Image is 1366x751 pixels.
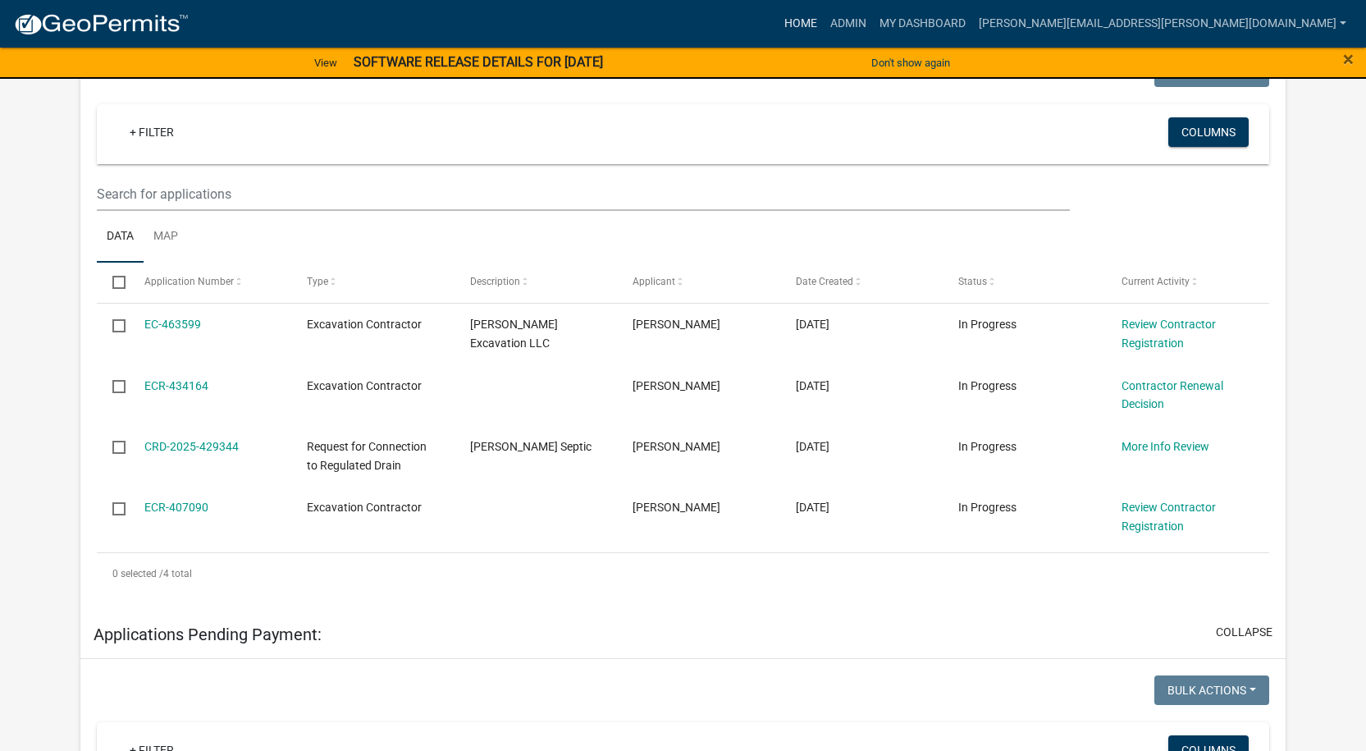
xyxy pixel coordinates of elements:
a: Review Contractor Registration [1122,318,1216,350]
a: View [308,49,344,76]
strong: SOFTWARE RELEASE DETAILS FOR [DATE] [354,54,603,70]
a: Data [97,211,144,263]
span: Britany Arnesen [633,440,720,453]
datatable-header-cell: Current Activity [1106,263,1269,302]
a: [PERSON_NAME][EMAIL_ADDRESS][PERSON_NAME][DOMAIN_NAME] [972,8,1353,39]
span: 06/02/2025 [796,440,829,453]
span: Applicant [633,276,675,287]
span: Type [307,276,328,287]
span: In Progress [958,318,1017,331]
datatable-header-cell: Description [455,263,618,302]
a: Home [778,8,824,39]
a: Admin [824,8,873,39]
a: Map [144,211,188,263]
span: 0 selected / [112,568,163,579]
a: Review Contractor Registration [1122,501,1216,533]
a: EC-463599 [144,318,201,331]
input: Search for applications [97,177,1069,211]
span: Current Activity [1122,276,1190,287]
a: ECR-434164 [144,379,208,392]
span: Mike Cottrell [633,318,720,331]
button: collapse [1216,624,1272,641]
datatable-header-cell: Status [943,263,1106,302]
span: In Progress [958,440,1017,453]
button: Close [1343,49,1354,69]
datatable-header-cell: Date Created [780,263,943,302]
span: Status [958,276,987,287]
button: Columns [1168,117,1249,147]
span: Excavation Contractor [307,501,422,514]
div: 4 total [97,553,1269,594]
a: + Filter [116,117,187,147]
a: CRD-2025-429344 [144,440,239,453]
datatable-header-cell: Select [97,263,128,302]
span: × [1343,48,1354,71]
span: 08/13/2025 [796,318,829,331]
span: 04/16/2025 [796,501,829,514]
span: Application Number [144,276,234,287]
datatable-header-cell: Application Number [129,263,292,302]
span: Date Created [796,276,853,287]
span: In Progress [958,379,1017,392]
span: Request for Connection to Regulated Drain [307,440,427,472]
button: Don't show again [865,49,957,76]
a: ECR-407090 [144,501,208,514]
a: Contractor Renewal Decision [1122,379,1223,411]
span: Cottrell Excavation LLC [470,318,558,350]
span: Janet B Perez - NIPSCO [633,379,720,392]
datatable-header-cell: Applicant [617,263,780,302]
span: Arnesen Septic [470,440,592,453]
div: collapse [80,41,1286,611]
span: Excavation Contractor [307,379,422,392]
a: My Dashboard [873,8,972,39]
datatable-header-cell: Type [291,263,455,302]
span: In Progress [958,501,1017,514]
span: Tyler Vincent [633,501,720,514]
span: Description [470,276,520,287]
button: Bulk Actions [1154,675,1269,705]
h5: Applications Pending Payment: [94,625,322,644]
span: Excavation Contractor [307,318,422,331]
span: 06/11/2025 [796,379,829,392]
a: More Info Review [1122,440,1209,453]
